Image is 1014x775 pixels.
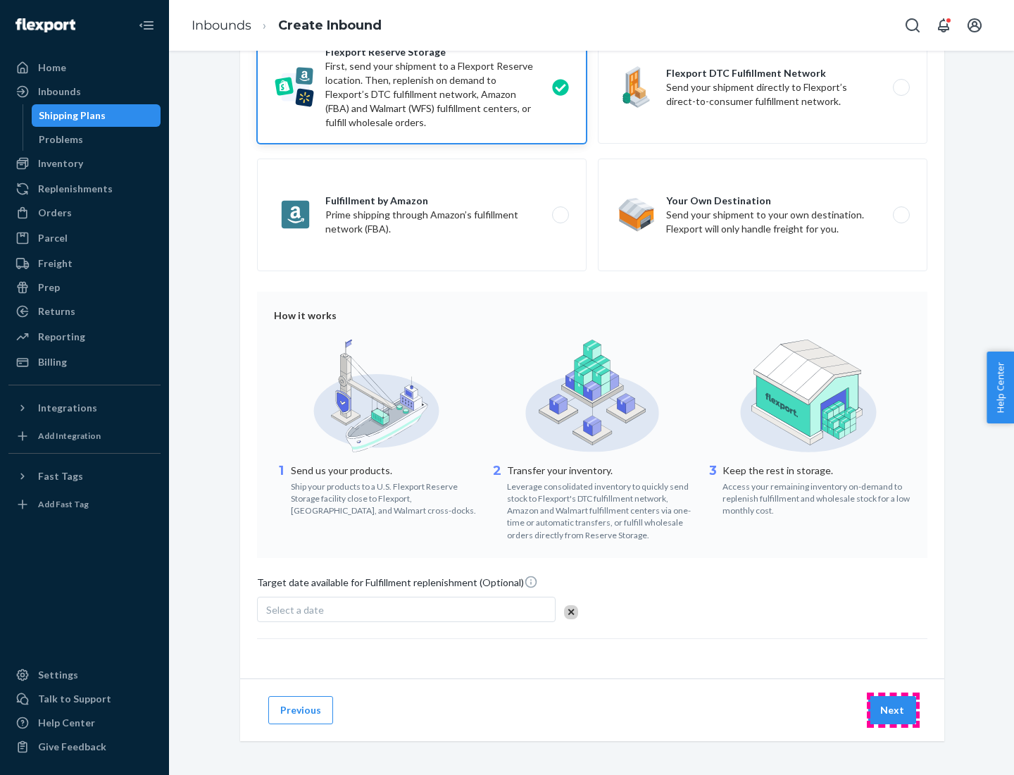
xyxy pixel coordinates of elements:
p: Transfer your inventory. [507,464,695,478]
span: Target date available for Fulfillment replenishment (Optional) [257,575,538,595]
div: 2 [490,462,504,541]
div: Add Fast Tag [38,498,89,510]
a: Add Integration [8,425,161,447]
a: Help Center [8,712,161,734]
img: Flexport logo [15,18,75,32]
div: Replenishments [38,182,113,196]
div: Add Integration [38,430,101,442]
a: Billing [8,351,161,373]
a: Talk to Support [8,688,161,710]
a: Shipping Plans [32,104,161,127]
a: Create Inbound [278,18,382,33]
ol: breadcrumbs [180,5,393,46]
div: Reporting [38,330,85,344]
div: Orders [38,206,72,220]
div: Settings [38,668,78,682]
div: Give Feedback [38,740,106,754]
button: Fast Tags [8,465,161,488]
a: Freight [8,252,161,275]
div: Shipping Plans [39,108,106,123]
a: Reporting [8,325,161,348]
button: Help Center [987,352,1014,423]
div: Freight [38,256,73,271]
div: Prep [38,280,60,294]
a: Orders [8,201,161,224]
div: Fast Tags [38,469,83,483]
div: Ship your products to a U.S. Flexport Reserve Storage facility close to Flexport, [GEOGRAPHIC_DAT... [291,478,479,516]
div: 1 [274,462,288,516]
a: Inventory [8,152,161,175]
div: Help Center [38,716,95,730]
div: Leverage consolidated inventory to quickly send stock to Flexport's DTC fulfillment network, Amaz... [507,478,695,541]
button: Previous [268,696,333,724]
div: Home [38,61,66,75]
a: Add Fast Tag [8,493,161,516]
button: Open Search Box [899,11,927,39]
button: Give Feedback [8,736,161,758]
a: Home [8,56,161,79]
div: Returns [38,304,75,318]
div: Parcel [38,231,68,245]
div: Billing [38,355,67,369]
a: Prep [8,276,161,299]
div: Inventory [38,156,83,170]
div: Inbounds [38,85,81,99]
p: Send us your products. [291,464,479,478]
p: Keep the rest in storage. [722,464,910,478]
div: Access your remaining inventory on-demand to replenish fulfillment and wholesale stock for a low ... [722,478,910,516]
button: Integrations [8,397,161,419]
button: Open notifications [930,11,958,39]
button: Open account menu [960,11,989,39]
a: Settings [8,664,161,686]
div: Talk to Support [38,692,111,706]
a: Replenishments [8,178,161,200]
button: Next [868,696,916,724]
div: Integrations [38,401,97,415]
a: Returns [8,300,161,323]
button: Close Navigation [132,11,161,39]
span: Select a date [266,604,324,616]
div: How it works [274,309,910,323]
div: Problems [39,132,83,147]
a: Problems [32,128,161,151]
a: Parcel [8,227,161,249]
a: Inbounds [192,18,251,33]
a: Inbounds [8,80,161,103]
div: 3 [706,462,720,516]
